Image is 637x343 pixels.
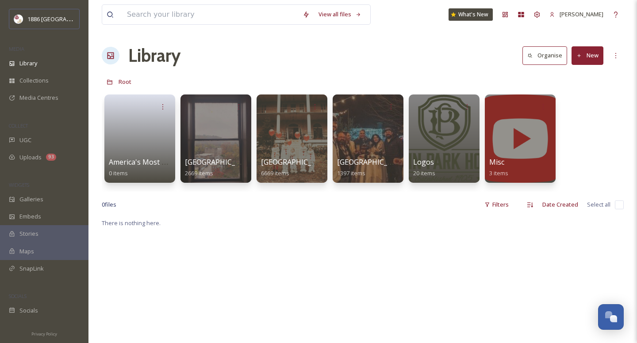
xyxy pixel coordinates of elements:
[119,76,131,87] a: Root
[522,46,567,64] button: Organise
[9,122,28,129] span: COLLECT
[19,247,34,256] span: Maps
[261,169,289,177] span: 6669 items
[109,157,210,167] span: America's Most Haunted Hotel
[102,219,161,227] span: There is nothing here.
[9,293,27,299] span: SOCIALS
[337,157,408,167] span: [GEOGRAPHIC_DATA]
[185,158,256,177] a: [GEOGRAPHIC_DATA]2669 items
[560,10,603,18] span: [PERSON_NAME]
[572,46,603,64] button: New
[337,169,365,177] span: 1397 items
[337,158,408,177] a: [GEOGRAPHIC_DATA]1397 items
[19,153,42,162] span: Uploads
[261,158,332,177] a: [GEOGRAPHIC_DATA]6669 items
[19,76,49,85] span: Collections
[261,157,332,167] span: [GEOGRAPHIC_DATA]
[489,169,508,177] span: 3 items
[9,45,24,52] span: MEDIA
[413,169,435,177] span: 20 items
[314,6,366,23] a: View all files
[109,169,128,177] span: 0 items
[413,158,435,177] a: Logos20 items
[9,181,29,188] span: WIDGETS
[19,212,41,221] span: Embeds
[102,200,116,209] span: 0 file s
[489,157,504,167] span: Misc
[545,6,608,23] a: [PERSON_NAME]
[413,157,434,167] span: Logos
[185,157,256,167] span: [GEOGRAPHIC_DATA]
[538,196,583,213] div: Date Created
[128,42,180,69] a: Library
[587,200,610,209] span: Select all
[449,8,493,21] a: What's New
[489,158,508,177] a: Misc3 items
[19,94,58,102] span: Media Centres
[14,15,23,23] img: logos.png
[31,331,57,337] span: Privacy Policy
[598,304,624,330] button: Open Chat
[19,230,38,238] span: Stories
[19,264,44,273] span: SnapLink
[123,5,298,24] input: Search your library
[109,158,210,177] a: America's Most Haunted Hotel0 items
[19,195,43,204] span: Galleries
[480,196,513,213] div: Filters
[27,15,97,23] span: 1886 [GEOGRAPHIC_DATA]
[19,59,37,68] span: Library
[19,306,38,315] span: Socials
[19,136,31,144] span: UGC
[185,169,213,177] span: 2669 items
[31,328,57,339] a: Privacy Policy
[46,154,56,161] div: 93
[119,78,131,86] span: Root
